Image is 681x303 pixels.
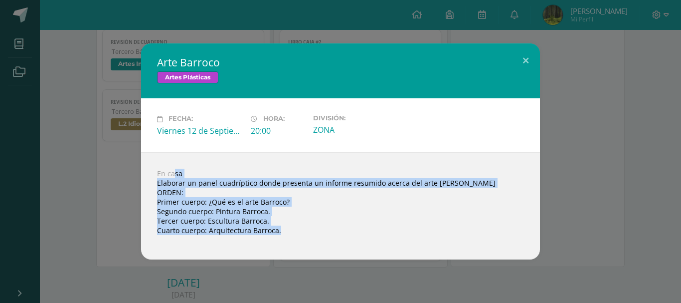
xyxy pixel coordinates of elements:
span: Artes Plásticas [157,71,218,83]
h2: Arte Barroco [157,55,524,69]
label: División: [313,114,399,122]
div: ZONA [313,124,399,135]
div: Viernes 12 de Septiembre [157,125,243,136]
span: Fecha: [169,115,193,123]
span: Hora: [263,115,285,123]
button: Close (Esc) [511,43,540,77]
div: En casa Elaborar un panel cuadríptico donde presenta un informe resumido acerca del arte [PERSON_... [141,152,540,260]
div: 20:00 [251,125,305,136]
